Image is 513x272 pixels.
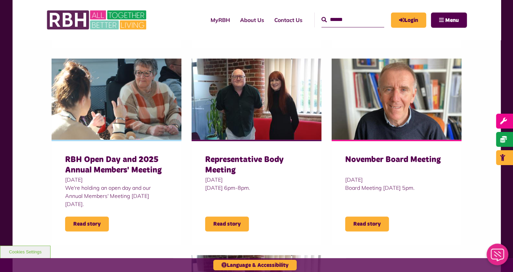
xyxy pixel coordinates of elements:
[482,242,513,272] iframe: Netcall Web Assistant for live chat
[205,176,308,184] span: [DATE]
[52,59,181,140] img: IMG 7040
[321,13,384,27] input: Search
[65,217,109,231] span: Read story
[65,155,168,176] h3: RBH Open Day and 2025 Annual Members' Meeting
[431,13,467,28] button: Navigation
[205,217,249,231] span: Read story
[345,217,389,231] span: Read story
[192,59,321,245] a: Representative Body Meeting [DATE] [DATE] 6pm-8pm. Read story
[192,59,321,140] img: Claire And Andrew Representative Body
[332,59,461,140] img: Kevinbrady
[46,7,148,33] img: RBH
[391,13,426,28] a: MyRBH
[205,155,308,176] h3: Representative Body Meeting
[345,184,448,192] div: Board Meeting [DATE] 5pm.
[332,59,461,245] a: November Board Meeting [DATE] Board Meeting [DATE] 5pm. Read story
[345,155,448,176] h3: November Board Meeting
[235,11,269,29] a: About Us
[65,176,168,184] span: [DATE]
[445,18,459,23] span: Menu
[345,176,448,184] span: [DATE]
[213,260,297,270] button: Language & Accessibility
[205,11,235,29] a: MyRBH
[52,59,181,245] a: RBH Open Day and 2025 Annual Members' Meeting [DATE] We're holding an open day and our Annual Mem...
[65,184,168,208] div: We're holding an open day and our Annual Members' Meeting [DATE][DATE].
[205,184,308,192] div: [DATE] 6pm-8pm.
[269,11,308,29] a: Contact Us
